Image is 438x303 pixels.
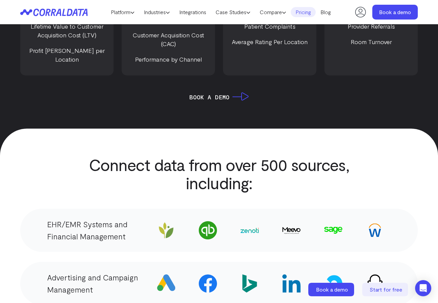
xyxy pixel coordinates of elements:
li: Patient Complaints [230,22,310,31]
a: Pricing [291,7,316,17]
li: Profit [PERSON_NAME] per Location [27,46,107,64]
a: Platform [106,7,139,17]
li: Performance by Channel [128,55,208,64]
a: Start for free [362,283,409,296]
p: EHR/EMR Systems and Financial Management [47,218,150,242]
a: Book a demo [372,5,418,20]
a: Case Studies [211,7,255,17]
li: Average Rating Per Location [230,37,310,46]
p: Advertising and Campaign Management [47,271,150,296]
a: Blog [316,7,336,17]
span: Start for free [370,286,402,293]
li: Customer Acquisition Cost (CAC) [128,31,208,48]
li: Room Turnover [331,37,411,46]
a: Integrations [175,7,211,17]
li: Provider Referrals [331,22,411,31]
li: Lifetime Value to Customer Acquisition Cost (LTV) [27,22,107,39]
span: Book a demo [316,286,348,293]
a: Industries [139,7,175,17]
h2: Connect data from over 500 sources, including: [82,156,356,192]
a: Compare [255,7,291,17]
a: Book a Demo [189,92,249,102]
a: Book a demo [308,283,355,296]
div: Open Intercom Messenger [415,280,431,296]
